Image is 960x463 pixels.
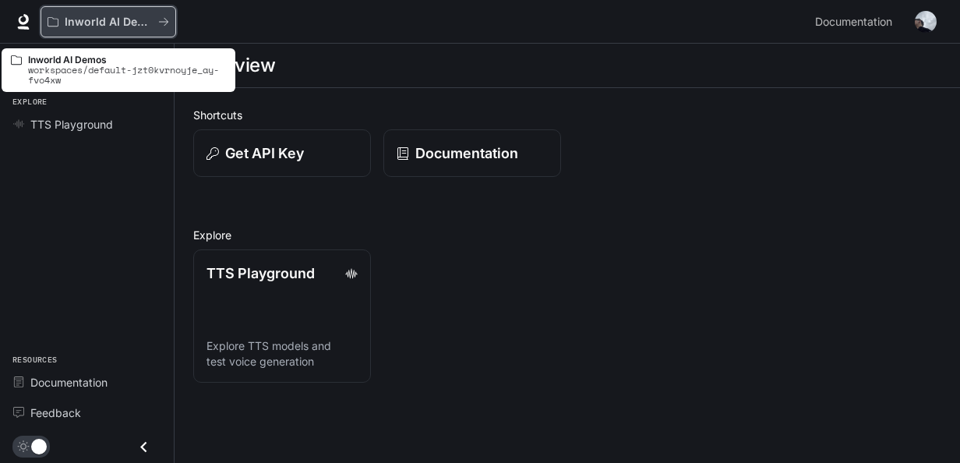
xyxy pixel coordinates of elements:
[193,107,941,123] h2: Shortcuts
[126,431,161,463] button: Close drawer
[6,369,168,396] a: Documentation
[28,55,226,65] p: Inworld AI Demos
[815,12,892,32] span: Documentation
[206,263,315,284] p: TTS Playground
[28,65,226,85] p: workspaces/default-jzt0kvrnoyje_ay-fvo4xw
[30,405,81,421] span: Feedback
[415,143,518,164] p: Documentation
[65,16,152,29] p: Inworld AI Demos
[41,6,176,37] button: All workspaces
[915,11,937,33] img: User avatar
[910,6,941,37] button: User avatar
[6,111,168,138] a: TTS Playground
[809,6,904,37] a: Documentation
[383,129,561,177] a: Documentation
[30,116,113,133] span: TTS Playground
[193,249,371,383] a: TTS PlaygroundExplore TTS models and test voice generation
[193,129,371,177] button: Get API Key
[225,143,304,164] p: Get API Key
[193,227,941,243] h2: Explore
[30,374,108,391] span: Documentation
[6,399,168,426] a: Feedback
[31,437,47,454] span: Dark mode toggle
[206,338,358,369] p: Explore TTS models and test voice generation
